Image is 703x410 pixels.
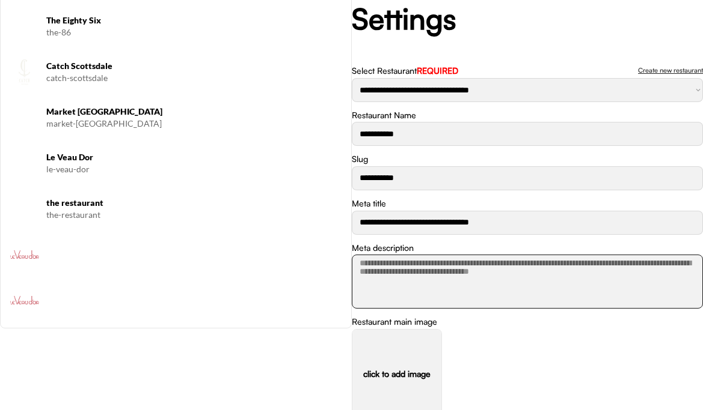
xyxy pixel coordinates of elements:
h6: the restaurant [46,197,342,209]
div: catch-scottsdale [46,72,342,84]
div: Slug [352,153,368,165]
div: le-veau-dor [46,163,342,175]
div: Meta description [352,242,414,254]
div: Select Restaurant [352,65,458,77]
div: market-[GEOGRAPHIC_DATA] [46,118,342,130]
div: Meta title [352,197,386,210]
img: CATCH%20SCOTTSDALE_Logo%20Only.png [10,58,39,86]
h6: Market [GEOGRAPHIC_DATA] [46,106,342,118]
h6: The Eighty Six [46,14,342,26]
img: yH5BAEAAAAALAAAAAABAAEAAAIBRAA7 [10,103,39,132]
h6: Le Veau Dor [46,151,342,163]
div: the-restaurant [46,209,342,221]
img: 16682LVLogo.png [10,286,39,315]
img: yH5BAEAAAAALAAAAAABAAEAAAIBRAA7 [10,194,39,223]
div: Create new restaurant [638,67,703,74]
img: 16682LVLogo.png [10,240,39,269]
div: Restaurant Name [352,109,416,121]
div: Restaurant main image [352,316,437,328]
font: REQUIRED [417,65,458,76]
div: the-86 [46,26,342,38]
img: yH5BAEAAAAALAAAAAABAAEAAAIBRAA7 [10,149,39,178]
img: Screenshot%202025-08-11%20at%2010.33.52%E2%80%AFAM.png [10,12,39,41]
h6: Catch Scottsdale [46,60,342,72]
